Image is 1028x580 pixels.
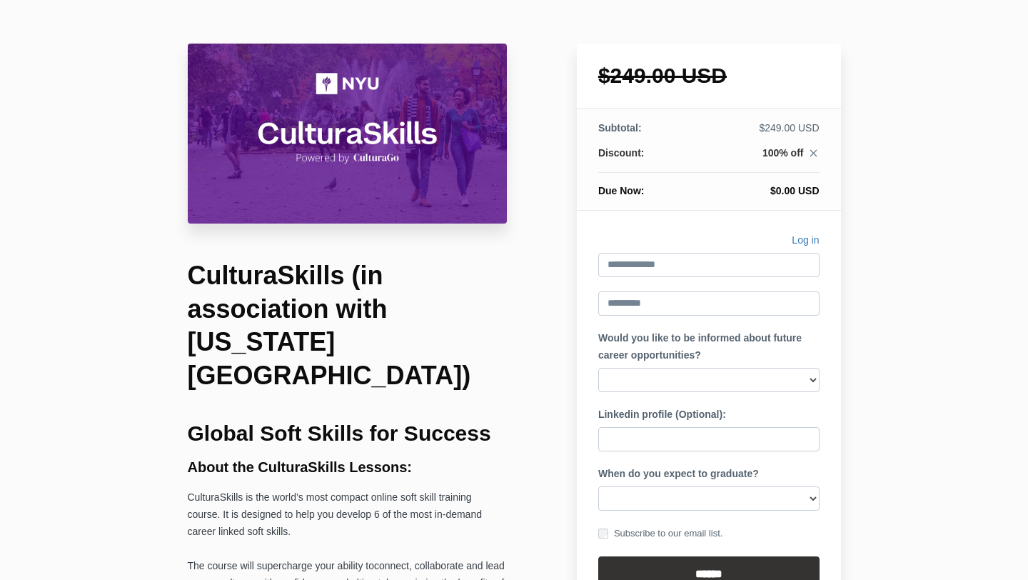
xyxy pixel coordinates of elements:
img: 31710be-8b5f-527-66b4-0ce37cce11c4_CulturaSkills_NYU_Course_Header_Image.png [188,44,508,224]
td: $249.00 USD [694,121,819,146]
span: $0.00 USD [770,185,819,196]
span: 100% off [762,147,804,159]
span: CulturaSkills is the world’s most compact online soft skill training course. It is designed to he... [188,491,482,537]
label: When do you expect to graduate? [598,466,759,483]
h1: CulturaSkills (in association with [US_STATE][GEOGRAPHIC_DATA]) [188,259,508,393]
th: Due Now: [598,173,694,199]
span: The course will supercharge your ability to [188,560,374,571]
a: close [804,147,820,163]
b: Global Soft Skills for Success [188,421,491,445]
i: close [807,147,820,159]
a: Log in [792,232,819,253]
input: Subscribe to our email list. [598,529,608,539]
h3: About the CulturaSkills Lessons: [188,459,508,475]
span: Subtotal: [598,122,642,134]
label: Would you like to be informed about future career opportunities? [598,330,820,364]
label: Subscribe to our email list. [598,526,722,541]
th: Discount: [598,146,694,173]
h1: $249.00 USD [598,65,820,86]
label: Linkedin profile (Optional): [598,406,726,424]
